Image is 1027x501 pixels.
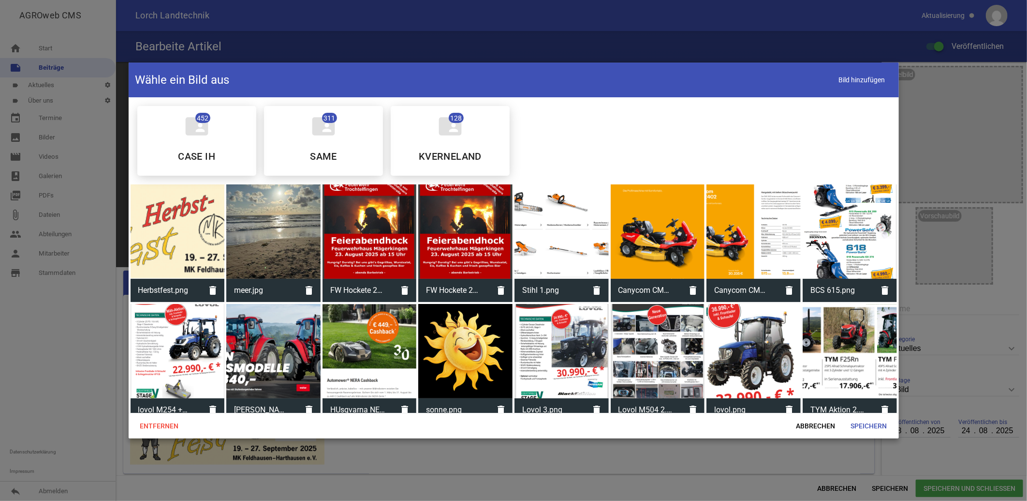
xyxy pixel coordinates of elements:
i: delete [297,398,321,422]
span: HUsqvarna NERA CASHBACK.png [323,397,394,423]
h5: SAME [310,152,337,161]
i: delete [201,279,224,302]
span: Canycom CMX 2402 2.png [706,278,778,303]
h4: Wähle ein Bild aus [135,72,230,88]
span: lovol.png [706,397,778,423]
div: CASE IH [137,106,256,176]
span: Entfernen [132,417,187,435]
span: Herbstfest.png [131,278,202,303]
i: delete [778,279,801,302]
span: Abbrechen [789,417,843,435]
i: folder_shared [183,113,210,140]
i: delete [586,279,609,302]
span: lovol M254 +Mulchg.png [131,397,202,423]
i: delete [586,398,609,422]
i: delete [681,279,704,302]
h5: KVERNELAND [419,152,482,161]
span: 128 [449,113,464,123]
span: 452 [195,113,210,123]
i: delete [297,279,321,302]
span: TYM Aktion 2.png [803,397,874,423]
div: SAME [264,106,383,176]
span: Lindner Einstiegs.png [226,397,297,423]
i: folder_shared [310,113,337,140]
span: Stihl 1.png [514,278,586,303]
h5: CASE IH [178,152,215,161]
i: delete [778,398,801,422]
span: Bild hinzufügen [832,70,892,90]
i: delete [874,398,897,422]
span: FW Hockete 2025.png [323,278,394,303]
span: Lovol M504 2.png [611,397,682,423]
i: delete [489,279,513,302]
div: KVERNELAND [391,106,510,176]
i: delete [201,398,224,422]
i: delete [393,398,416,422]
span: 311 [322,113,337,123]
i: delete [874,279,897,302]
span: meer.jpg [226,278,297,303]
span: sonne.png [418,397,489,423]
span: Lovol 3.png [514,397,586,423]
i: folder_shared [437,113,464,140]
i: delete [393,279,416,302]
span: BCS 615.png [803,278,874,303]
i: delete [489,398,513,422]
span: Speichern [843,417,895,435]
span: Canycom CMX2402 1.png [611,278,682,303]
span: FW Hockete 2025.png [418,278,489,303]
i: delete [681,398,704,422]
